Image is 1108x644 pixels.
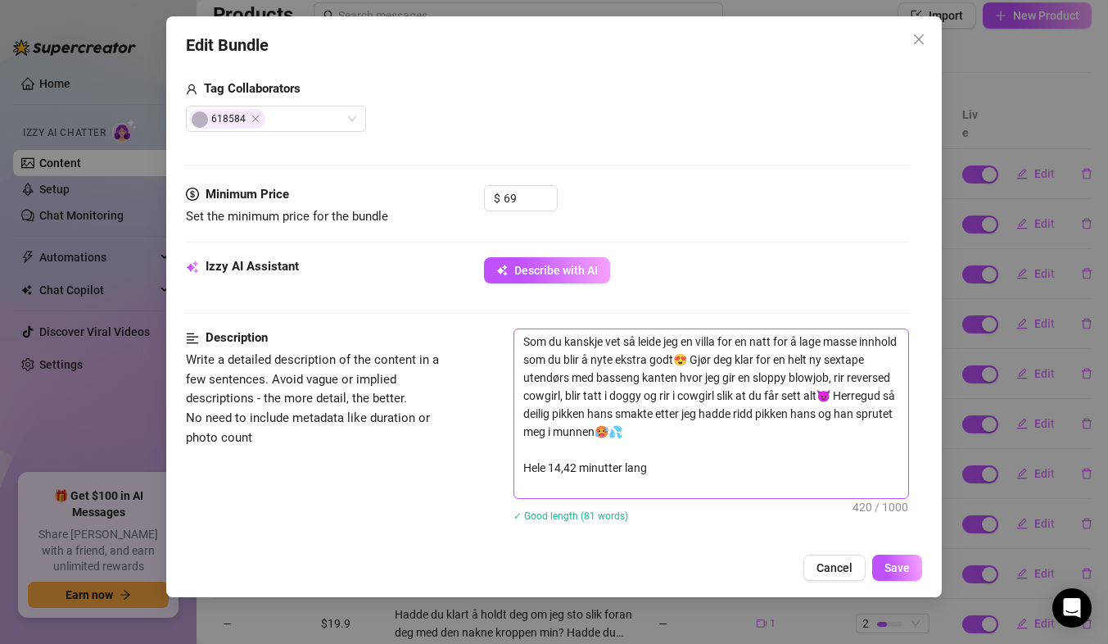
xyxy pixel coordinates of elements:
span: Close [251,115,260,123]
span: Cancel [816,561,852,574]
span: 618584 [189,109,265,129]
span: close [912,33,925,46]
button: Cancel [803,555,866,581]
span: dollar [186,185,199,205]
strong: Description [206,330,268,345]
button: Describe with AI [484,257,610,283]
span: Edit Bundle [186,33,269,58]
textarea: Som du kanskje vet så leide jeg en villa for en natt for å lage masse innhold som du blir å nyte ... [514,329,908,498]
strong: Minimum Price [206,187,289,202]
span: Set the minimum price for the bundle [186,209,388,224]
span: align-left [186,329,199,348]
span: Describe with AI [514,264,598,277]
strong: Izzy AI Assistant [206,259,299,274]
span: Save [884,561,910,574]
button: Close [906,26,932,52]
strong: Tag Collaborators [204,81,301,96]
div: Open Intercom Messenger [1052,588,1092,628]
span: Close [906,33,932,46]
span: user [186,79,197,99]
span: Write a detailed description of the content in a few sentences. Avoid vague or implied descriptio... [186,352,439,444]
button: Save [872,555,922,581]
span: ✓ Good length (81 words) [513,510,628,522]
